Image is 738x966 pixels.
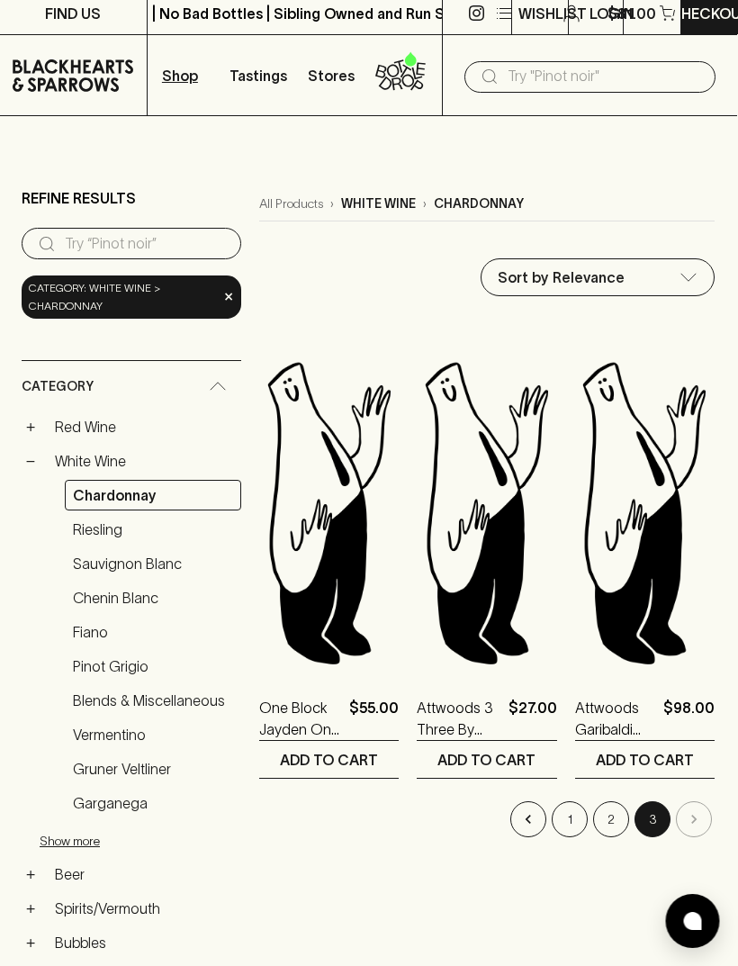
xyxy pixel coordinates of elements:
a: All Products [260,194,324,213]
p: ADD TO CART [281,749,379,771]
button: Go to previous page [511,801,547,837]
p: white wine [342,194,417,213]
span: × [224,287,235,306]
a: Bubbles [48,927,242,958]
p: ADD TO CART [597,749,695,771]
a: Pinot Grigio [66,651,242,682]
a: Fiano [66,617,242,647]
p: Sort by Relevance [499,266,625,288]
p: Refine Results [22,187,137,209]
a: Red Wine [48,411,242,442]
a: Tastings [222,35,296,115]
p: › [424,194,427,213]
a: Riesling [66,514,242,545]
p: Tastings [230,65,288,86]
button: + [22,865,40,883]
input: Try "Pinot noir" [508,62,702,91]
button: ADD TO CART [418,741,557,778]
img: Blackhearts & Sparrows Man [576,355,715,670]
a: Chenin Blanc [66,582,242,613]
a: Gruner Veltliner [66,754,242,784]
p: $81.00 [608,3,657,24]
a: Attwoods Garibaldi Farm Chardonnay 2023 [576,697,657,740]
button: Show more [40,822,276,859]
a: Blends & Miscellaneous [66,685,242,716]
a: White Wine [48,446,242,476]
a: Stores [296,35,370,115]
a: Chardonnay [66,480,242,510]
a: Spirits/Vermouth [48,893,242,924]
nav: pagination navigation [260,801,715,837]
button: − [22,452,40,470]
p: ADD TO CART [438,749,536,771]
a: Attwoods 3 Three By Attwoods Chardonnay 2024 [418,697,501,740]
a: Garganega [66,788,242,818]
div: Sort by Relevance [482,259,715,295]
p: $27.00 [509,697,558,740]
img: bubble-icon [684,912,702,930]
a: Beer [48,859,242,889]
input: Try “Pinot noir” [66,230,228,258]
button: Go to page 2 [594,801,630,837]
button: + [22,934,40,952]
button: + [22,418,40,436]
p: Login [590,3,635,24]
p: FIND US [46,3,102,24]
p: chardonnay [435,194,525,213]
p: $98.00 [664,697,715,740]
a: One Block Jayden Ong Woori Yallock Chardonnay 2024 [260,697,343,740]
button: Go to page 1 [553,801,589,837]
img: Blackhearts & Sparrows Man [260,355,400,670]
p: Shop [163,65,199,86]
span: Category: white wine > chardonnay [30,279,219,315]
p: Wishlist [519,3,588,24]
a: Sauvignon Blanc [66,548,242,579]
button: ADD TO CART [576,741,715,778]
button: + [22,899,40,917]
span: Category [22,375,94,398]
div: Category [22,361,242,412]
a: Vermentino [66,719,242,750]
button: ADD TO CART [260,741,400,778]
button: page 3 [635,801,671,837]
button: Shop [148,35,222,115]
p: › [331,194,335,213]
img: Blackhearts & Sparrows Man [418,355,557,670]
p: $55.00 [350,697,400,740]
p: Stores [309,65,355,86]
